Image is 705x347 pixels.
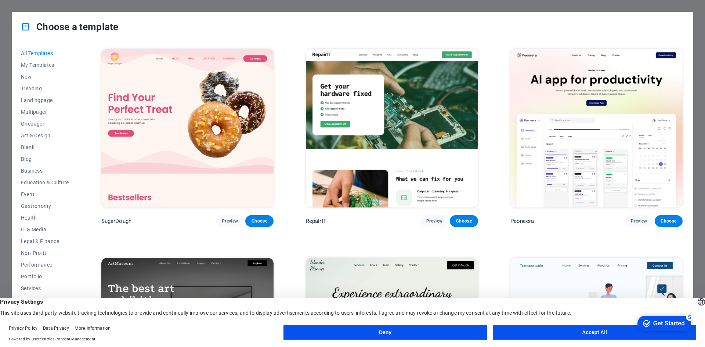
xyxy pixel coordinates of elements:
button: IT & Media [21,224,69,235]
span: Gastronomy [21,203,69,209]
div: Get Started [22,8,53,15]
button: Onepager [21,118,69,130]
span: Education & Culture [21,180,69,185]
span: Business [21,168,69,174]
span: Art & Design [21,133,69,138]
button: Blog [21,153,69,165]
button: Legal & Finance [21,235,69,247]
span: Preview [631,218,647,224]
button: Preview [216,215,244,227]
button: Business [21,165,69,177]
p: SugarDough [101,217,131,225]
button: Health [21,212,69,224]
span: Preview [426,218,442,224]
span: Choose [251,218,267,224]
button: My Templates [21,59,69,71]
img: RepairIT [306,49,478,207]
button: Services [21,282,69,294]
div: Get Started 5 items remaining, 0% complete [6,4,59,19]
span: Sports & Beauty [21,297,69,303]
button: Landingpage [21,94,69,106]
span: Performance [21,262,69,268]
div: 5 [54,1,62,9]
span: All Templates [21,50,69,56]
span: Choose [661,218,677,224]
button: Sports & Beauty [21,294,69,306]
button: Preview [625,215,653,227]
button: Education & Culture [21,177,69,188]
img: SugarDough [101,49,274,207]
span: Multipager [21,109,69,115]
span: Trending [21,86,69,91]
button: Choose [655,215,683,227]
span: Services [21,285,69,291]
span: New [21,74,69,80]
button: Portfolio [21,271,69,282]
button: Blank [21,141,69,153]
button: Choose [450,215,478,227]
h4: Choose a template [21,21,118,33]
span: Portfolio [21,274,69,279]
img: Peoneera [510,49,683,207]
button: Gastronomy [21,200,69,212]
button: Performance [21,259,69,271]
p: Peoneera [510,217,534,225]
span: Blank [21,144,69,150]
button: New [21,71,69,83]
button: Non-Profit [21,247,69,259]
span: Preview [222,218,238,224]
span: Event [21,191,69,197]
span: Landingpage [21,97,69,103]
button: Art & Design [21,130,69,141]
span: Health [21,215,69,221]
span: My Templates [21,62,69,68]
span: Onepager [21,121,69,127]
span: Legal & Finance [21,238,69,244]
p: RepairIT [306,217,326,225]
span: IT & Media [21,227,69,232]
span: Non-Profit [21,250,69,256]
span: Blog [21,156,69,162]
button: Choose [245,215,273,227]
button: All Templates [21,47,69,59]
span: Choose [456,218,472,224]
button: Preview [420,215,448,227]
button: Trending [21,83,69,94]
button: Multipager [21,106,69,118]
button: Event [21,188,69,200]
